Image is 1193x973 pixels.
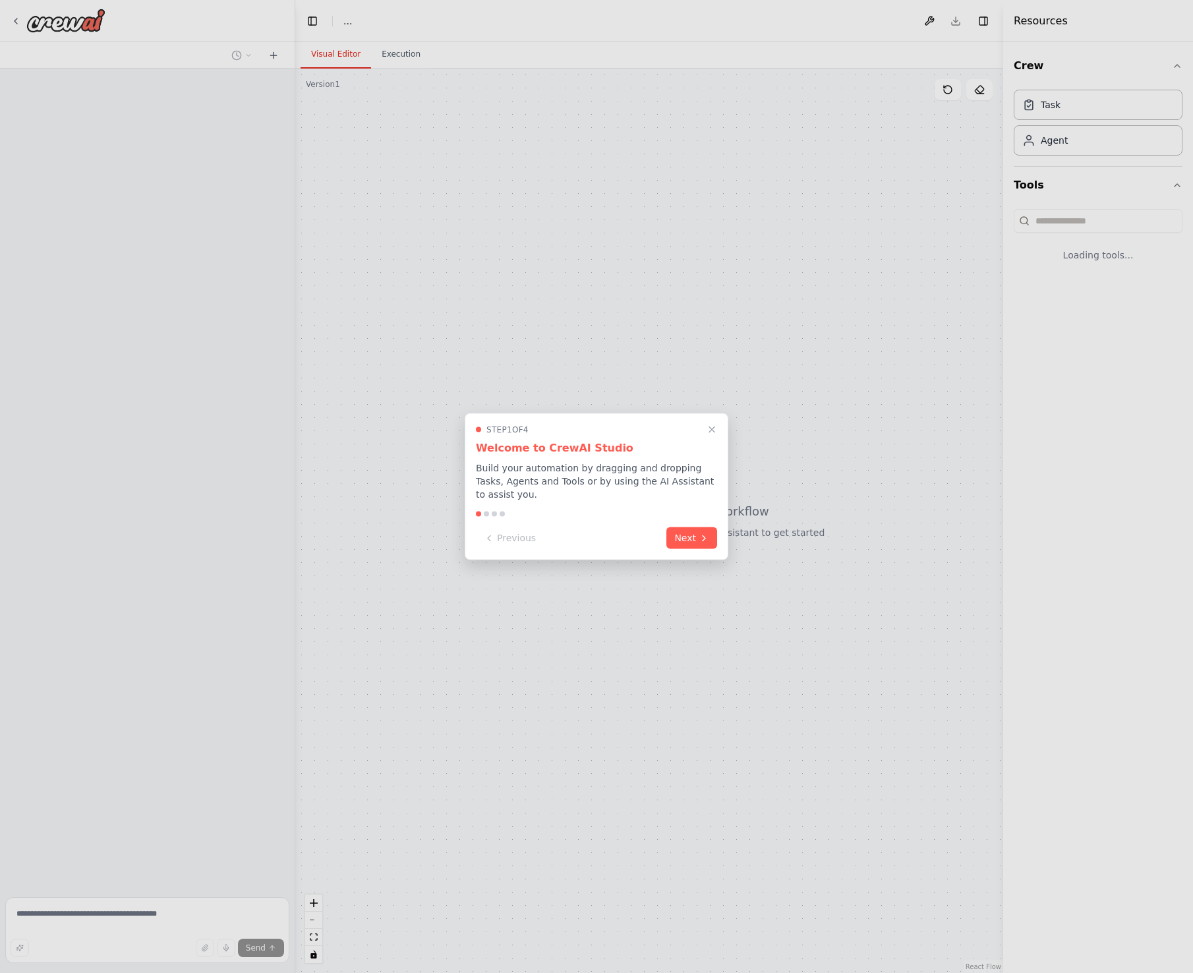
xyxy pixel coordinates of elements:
button: Hide left sidebar [303,12,322,30]
p: Build your automation by dragging and dropping Tasks, Agents and Tools or by using the AI Assista... [476,461,717,501]
button: Next [666,527,717,549]
button: Close walkthrough [704,422,720,438]
h3: Welcome to CrewAI Studio [476,440,717,456]
button: Previous [476,527,544,549]
span: Step 1 of 4 [486,425,529,435]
